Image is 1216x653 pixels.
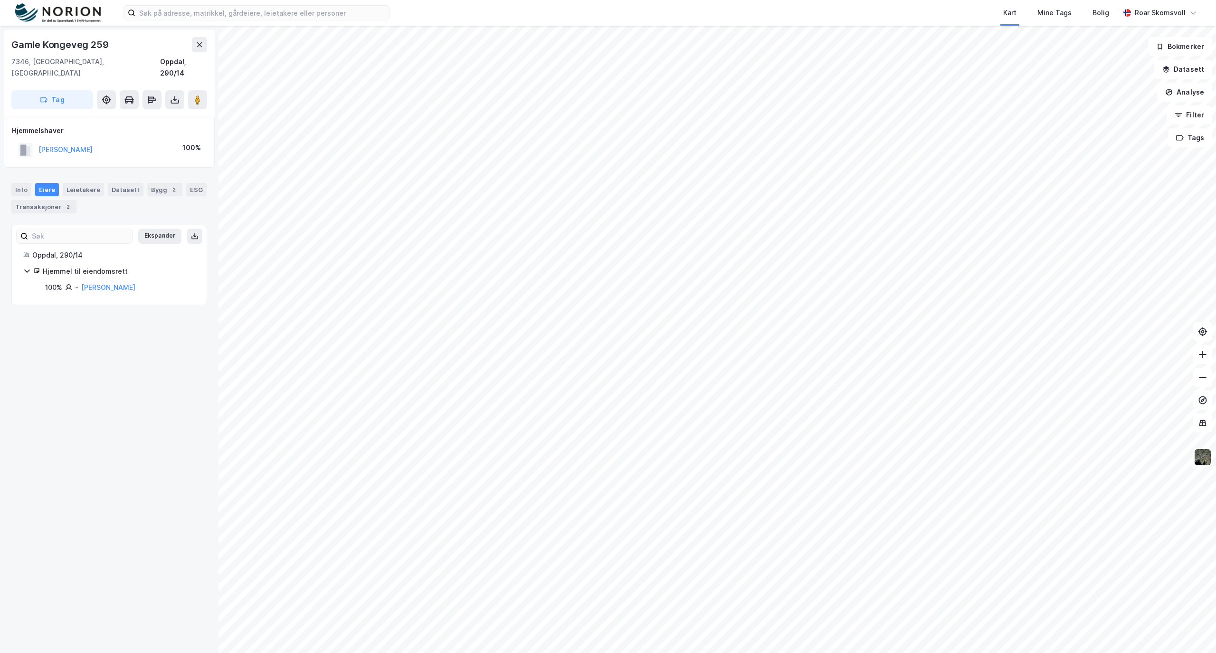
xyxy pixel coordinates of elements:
[147,183,182,196] div: Bygg
[1167,106,1212,125] button: Filter
[1037,7,1072,19] div: Mine Tags
[43,266,195,277] div: Hjemmel til eiendomsrett
[12,125,207,136] div: Hjemmelshaver
[1092,7,1109,19] div: Bolig
[63,183,104,196] div: Leietakere
[28,229,132,243] input: Søk
[63,202,73,211] div: 2
[169,185,179,194] div: 2
[1154,60,1212,79] button: Datasett
[11,37,110,52] div: Gamle Kongeveg 259
[1168,607,1216,653] iframe: Chat Widget
[32,250,195,261] div: Oppdal, 290/14
[1135,7,1186,19] div: Roar Skomsvoll
[35,183,59,196] div: Eiere
[15,3,101,23] img: norion-logo.80e7a08dc31c2e691866.png
[81,283,135,291] a: [PERSON_NAME]
[160,56,207,79] div: Oppdal, 290/14
[11,56,160,79] div: 7346, [GEOGRAPHIC_DATA], [GEOGRAPHIC_DATA]
[11,90,93,109] button: Tag
[186,183,207,196] div: ESG
[135,6,389,20] input: Søk på adresse, matrikkel, gårdeiere, leietakere eller personer
[11,200,76,213] div: Transaksjoner
[1003,7,1016,19] div: Kart
[1168,128,1212,147] button: Tags
[45,282,62,293] div: 100%
[1194,448,1212,466] img: 9k=
[75,282,78,293] div: -
[1157,83,1212,102] button: Analyse
[182,142,201,154] div: 100%
[1148,37,1212,56] button: Bokmerker
[108,183,143,196] div: Datasett
[138,229,181,244] button: Ekspander
[11,183,31,196] div: Info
